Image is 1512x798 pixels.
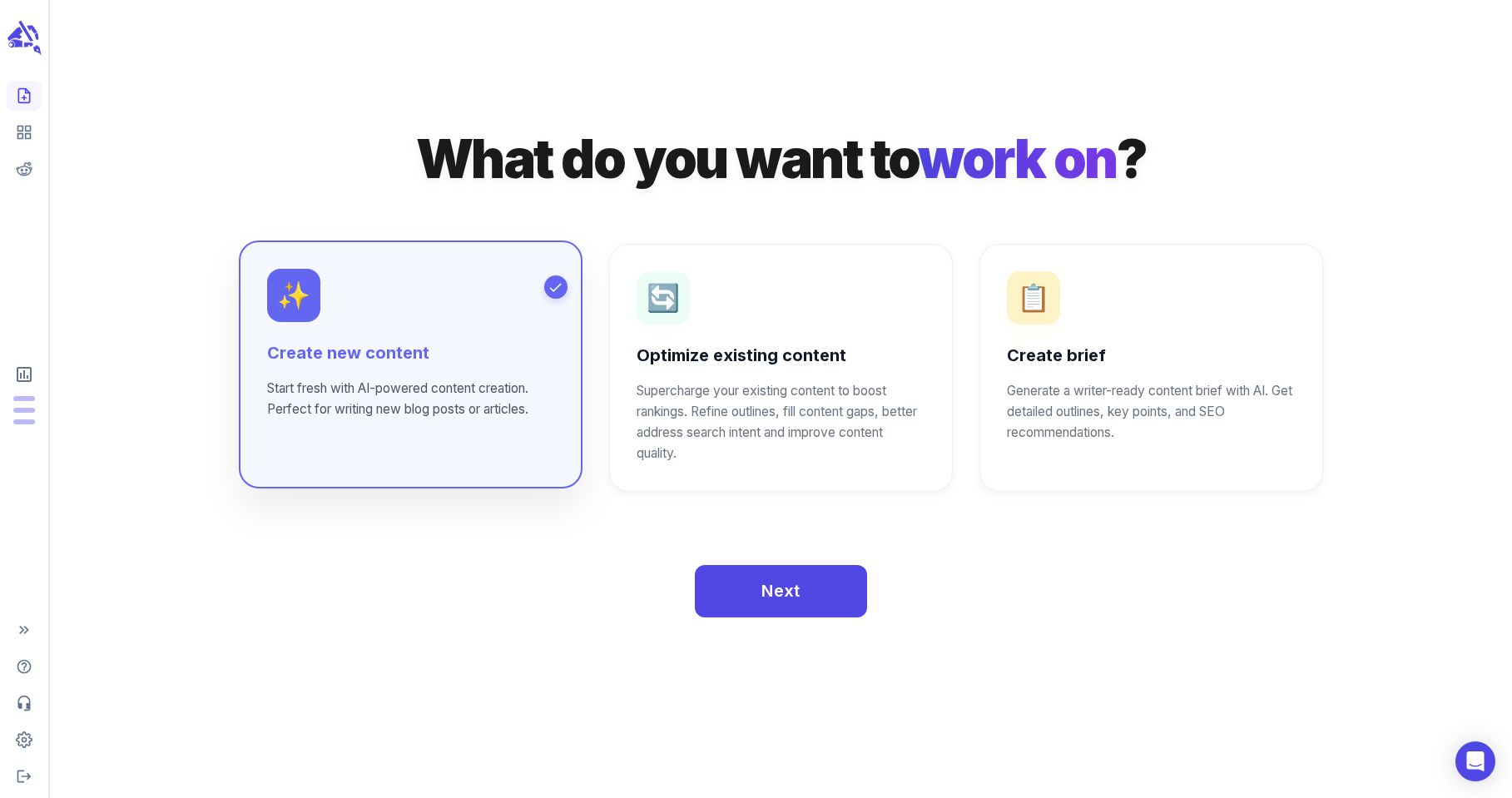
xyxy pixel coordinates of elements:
span: Contact Support [7,688,42,718]
h1: What do you want to ? [282,127,1281,191]
h6: Create new content [267,342,554,365]
span: Adjust your account settings [7,725,42,755]
span: Next [761,577,801,606]
p: Start fresh with AI-powered content creation. Perfect for writing new blog posts or articles. [267,379,554,420]
span: Create new content [7,81,42,111]
p: Supercharge your existing content to boost rankings. Refine outlines, fill content gaps, better a... [637,381,925,464]
p: ✨ [277,282,310,309]
span: Logout [7,761,42,791]
p: 📋 [1017,285,1050,311]
p: Generate a writer-ready content brief with AI. Get detailed outlines, key points, and SEO recomme... [1007,381,1296,444]
span: View your content dashboard [7,117,42,147]
span: View your Reddit Intelligence add-on dashboard [7,154,42,184]
h6: Optimize existing content [637,344,925,368]
span: Output Tokens: 0 of 80,000 monthly tokens used. These limits are based on the last model you used... [13,408,35,413]
span: Posts: 0 of 5 monthly posts used [13,396,35,401]
span: Input Tokens: 0 of 400,000 monthly tokens used. These limits are based on the last model you used... [13,419,35,424]
span: Expand Sidebar [7,615,42,645]
div: Open Intercom Messenger [1455,741,1495,781]
span: work on [918,126,1116,191]
span: Help Center [7,652,42,682]
p: 🔄 [647,285,680,311]
button: Next [695,565,867,618]
span: View Subscription & Usage [7,358,42,391]
h6: Create brief [1007,344,1296,368]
